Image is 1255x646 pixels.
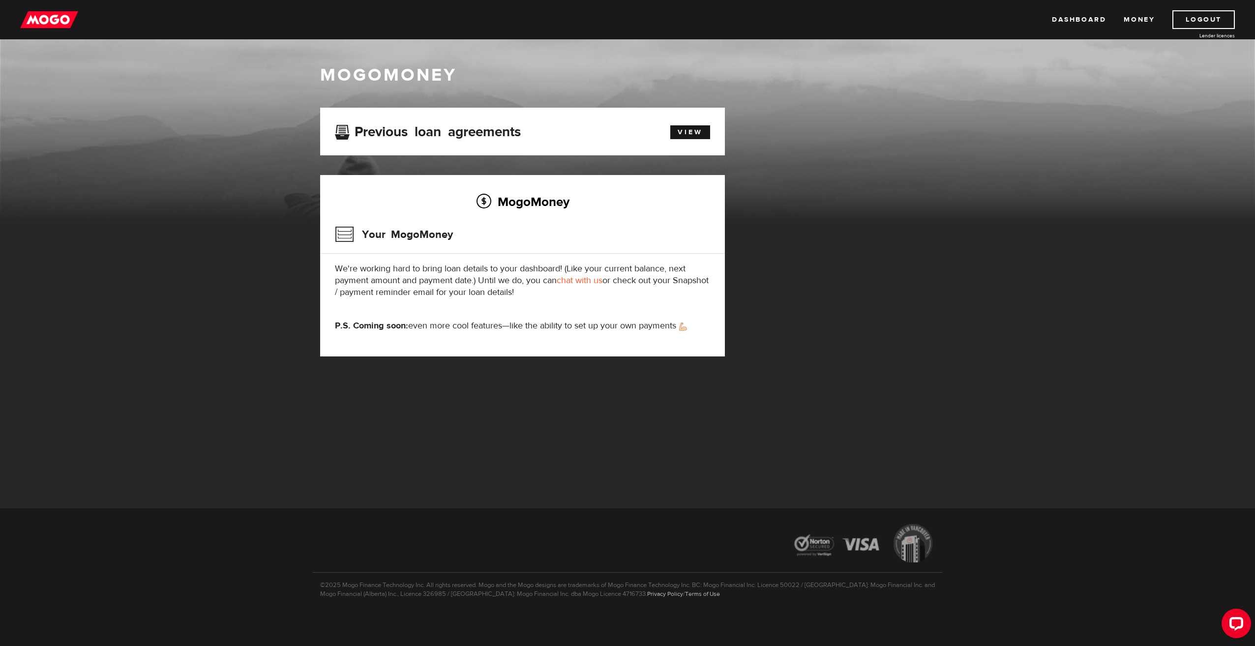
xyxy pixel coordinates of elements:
[647,590,683,598] a: Privacy Policy
[20,10,78,29] img: mogo_logo-11ee424be714fa7cbb0f0f49df9e16ec.png
[320,65,935,86] h1: MogoMoney
[335,191,710,212] h2: MogoMoney
[335,222,453,247] h3: Your MogoMoney
[335,320,408,331] strong: P.S. Coming soon:
[335,124,521,137] h3: Previous loan agreements
[335,320,710,332] p: even more cool features—like the ability to set up your own payments
[1214,605,1255,646] iframe: LiveChat chat widget
[685,590,720,598] a: Terms of Use
[313,572,942,598] p: ©2025 Mogo Finance Technology Inc. All rights reserved. Mogo and the Mogo designs are trademarks ...
[670,125,710,139] a: View
[785,517,942,572] img: legal-icons-92a2ffecb4d32d839781d1b4e4802d7b.png
[1052,10,1106,29] a: Dashboard
[1124,10,1155,29] a: Money
[335,263,710,298] p: We're working hard to bring loan details to your dashboard! (Like your current balance, next paym...
[1172,10,1235,29] a: Logout
[1161,32,1235,39] a: Lender licences
[679,323,687,331] img: strong arm emoji
[557,275,602,286] a: chat with us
